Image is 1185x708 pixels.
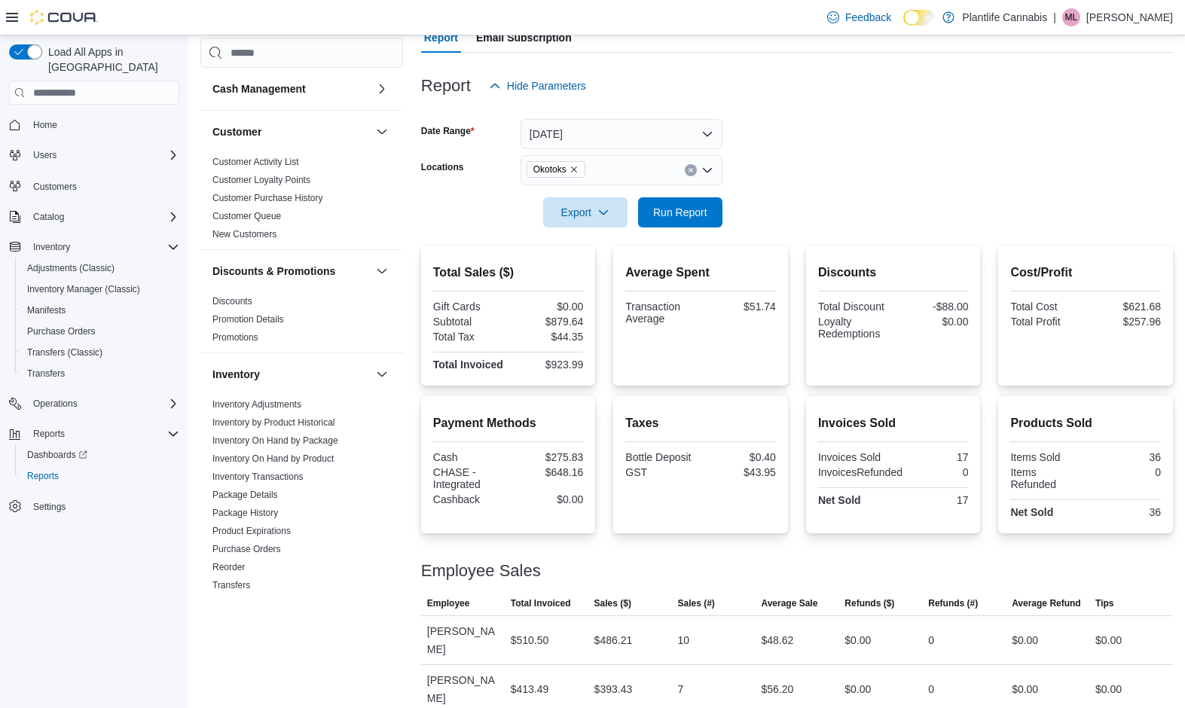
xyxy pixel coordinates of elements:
[33,119,57,131] span: Home
[15,300,185,321] button: Manifests
[844,597,894,609] span: Refunds ($)
[212,489,278,501] span: Package Details
[21,259,179,277] span: Adjustments (Classic)
[15,321,185,342] button: Purchase Orders
[594,597,631,609] span: Sales ($)
[1012,631,1038,649] div: $0.00
[433,264,584,282] h2: Total Sales ($)
[844,631,871,649] div: $0.00
[704,451,776,463] div: $0.40
[1010,301,1083,313] div: Total Cost
[21,322,179,340] span: Purchase Orders
[678,597,715,609] span: Sales (#)
[638,197,722,227] button: Run Report
[1089,451,1161,463] div: 36
[212,525,291,537] span: Product Expirations
[33,181,77,193] span: Customers
[433,414,584,432] h2: Payment Methods
[511,631,549,649] div: $510.50
[21,301,72,319] a: Manifests
[212,580,250,591] a: Transfers
[818,264,969,282] h2: Discounts
[507,78,586,93] span: Hide Parameters
[15,258,185,279] button: Adjustments (Classic)
[845,10,891,25] span: Feedback
[373,262,391,280] button: Discounts & Promotions
[570,165,579,174] button: Remove Okotoks from selection in this group
[21,365,71,383] a: Transfers
[212,471,304,483] span: Inventory Transactions
[421,161,464,173] label: Locations
[527,161,585,178] span: Okotoks
[27,262,115,274] span: Adjustments (Classic)
[625,264,776,282] h2: Average Spent
[483,71,592,101] button: Hide Parameters
[373,80,391,98] button: Cash Management
[27,116,63,134] a: Home
[1053,8,1056,26] p: |
[1010,451,1083,463] div: Items Sold
[21,446,179,464] span: Dashboards
[33,428,65,440] span: Reports
[761,597,817,609] span: Average Sale
[704,466,776,478] div: $43.95
[433,301,505,313] div: Gift Cards
[212,264,370,279] button: Discounts & Promotions
[1010,316,1083,328] div: Total Profit
[1089,316,1161,328] div: $257.96
[821,2,897,32] a: Feedback
[212,192,323,204] span: Customer Purchase History
[818,466,902,478] div: InvoicesRefunded
[433,316,505,328] div: Subtotal
[1010,466,1083,490] div: Items Refunded
[678,631,690,649] div: 10
[212,332,258,343] a: Promotions
[653,205,707,220] span: Run Report
[21,467,179,485] span: Reports
[512,316,584,328] div: $879.64
[511,680,549,698] div: $413.49
[3,145,185,166] button: Users
[818,414,969,432] h2: Invoices Sold
[27,238,179,256] span: Inventory
[704,301,776,313] div: $51.74
[200,395,403,600] div: Inventory
[212,453,334,464] a: Inventory On Hand by Product
[552,197,618,227] span: Export
[1095,631,1122,649] div: $0.00
[212,264,335,279] h3: Discounts & Promotions
[3,423,185,444] button: Reports
[521,119,722,149] button: [DATE]
[896,316,969,328] div: $0.00
[212,81,306,96] h3: Cash Management
[212,211,281,221] a: Customer Queue
[27,425,71,443] button: Reports
[212,124,370,139] button: Customer
[212,229,276,240] a: New Customers
[512,301,584,313] div: $0.00
[844,680,871,698] div: $0.00
[212,543,281,555] span: Purchase Orders
[212,193,323,203] a: Customer Purchase History
[27,178,83,196] a: Customers
[928,597,978,609] span: Refunds (#)
[33,398,78,410] span: Operations
[625,451,698,463] div: Bottle Deposit
[433,451,505,463] div: Cash
[903,10,935,26] input: Dark Mode
[1012,597,1081,609] span: Average Refund
[27,238,76,256] button: Inventory
[15,363,185,384] button: Transfers
[21,343,179,362] span: Transfers (Classic)
[212,313,284,325] span: Promotion Details
[212,210,281,222] span: Customer Queue
[212,367,370,382] button: Inventory
[21,280,179,298] span: Inventory Manager (Classic)
[27,304,66,316] span: Manifests
[212,296,252,307] a: Discounts
[1065,8,1078,26] span: ML
[33,241,70,253] span: Inventory
[42,44,179,75] span: Load All Apps in [GEOGRAPHIC_DATA]
[818,316,890,340] div: Loyalty Redemptions
[928,631,934,649] div: 0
